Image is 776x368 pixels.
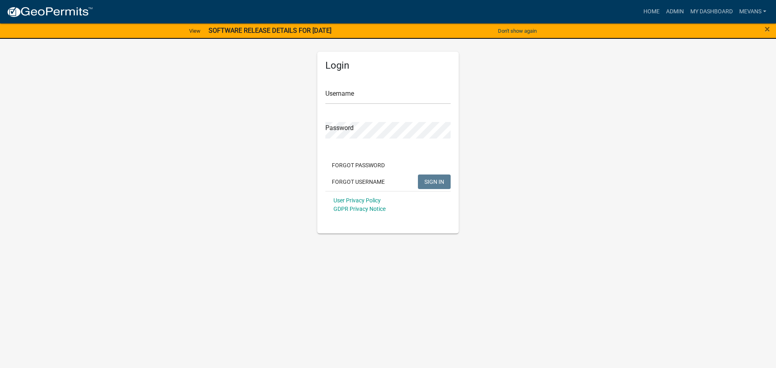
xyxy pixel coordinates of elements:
[765,23,770,35] span: ×
[209,27,331,34] strong: SOFTWARE RELEASE DETAILS FOR [DATE]
[325,60,451,71] h5: Login
[186,24,204,38] a: View
[736,4,770,19] a: Mevans
[640,4,663,19] a: Home
[418,175,451,189] button: SIGN IN
[325,158,391,172] button: Forgot Password
[765,24,770,34] button: Close
[424,178,444,185] span: SIGN IN
[687,4,736,19] a: My Dashboard
[663,4,687,19] a: Admin
[495,24,540,38] button: Don't show again
[333,206,386,212] a: GDPR Privacy Notice
[325,175,391,189] button: Forgot Username
[333,197,381,204] a: User Privacy Policy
